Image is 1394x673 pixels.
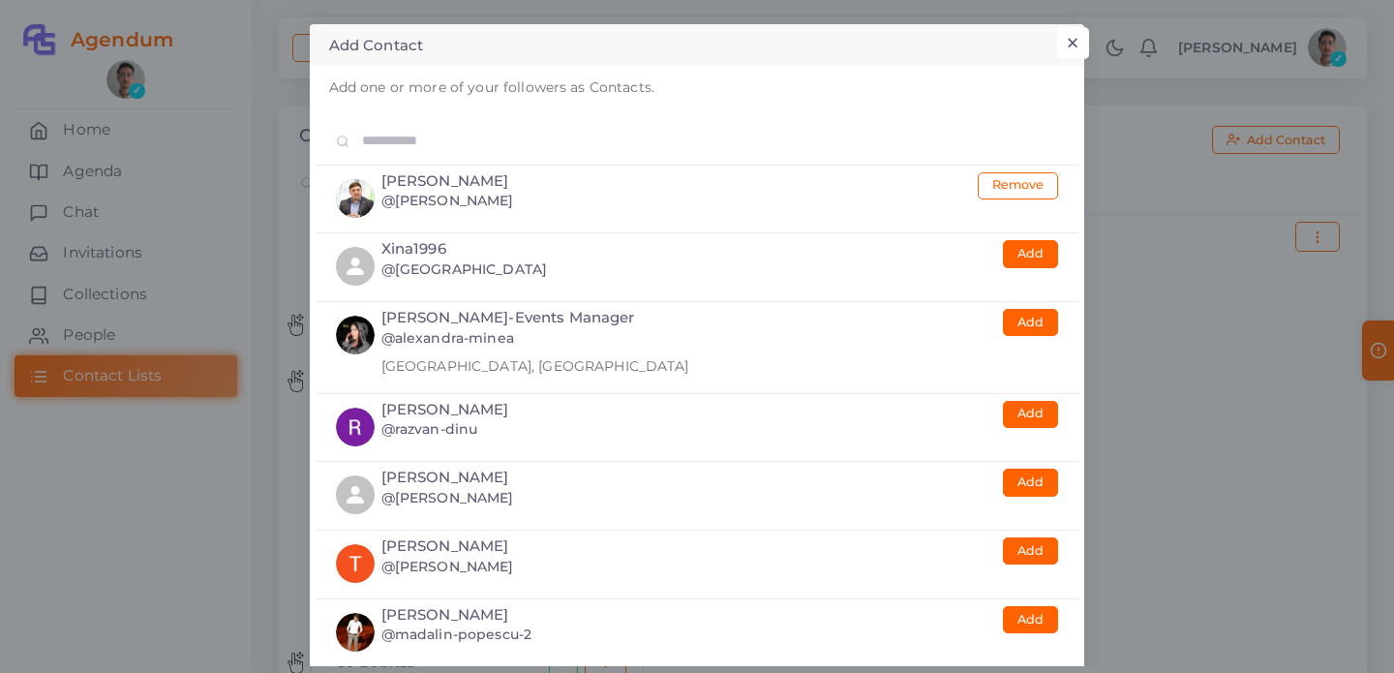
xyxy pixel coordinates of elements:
button: Add [1003,537,1058,565]
svg: person fill [344,483,367,506]
h5: Xina1996 [381,240,446,258]
h5: [PERSON_NAME] [381,172,509,190]
h5: [PERSON_NAME] [381,401,509,418]
button: Add [1003,401,1058,428]
h6: @[PERSON_NAME] [381,193,514,209]
h6: @[GEOGRAPHIC_DATA] [381,261,548,278]
button: Add [1003,606,1058,633]
a: person fill [336,475,375,514]
h5: [PERSON_NAME] [381,606,509,624]
button: Add [1003,469,1058,496]
h5: [PERSON_NAME]-Events Manager [381,309,635,326]
h6: @[PERSON_NAME] [381,490,514,506]
h5: [PERSON_NAME] [381,469,509,486]
svg: person fill [344,255,367,278]
p: Add one or more of your followers as Contacts. [329,77,1066,98]
span: [GEOGRAPHIC_DATA], [GEOGRAPHIC_DATA] [381,357,689,375]
h5: [PERSON_NAME] [381,537,509,555]
h6: @[PERSON_NAME] [381,559,514,575]
h6: @madalin-popescu-2 [381,627,532,643]
a: person fill [336,247,375,286]
button: Add [1003,240,1058,267]
button: Add [1003,309,1058,336]
button: Remove [978,172,1058,199]
button: Close [1057,27,1089,60]
h6: @razvan-dinu [381,421,478,438]
h5: Add Contact [329,35,424,56]
h6: @alexandra-minea [381,330,514,347]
